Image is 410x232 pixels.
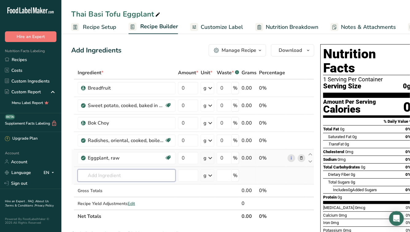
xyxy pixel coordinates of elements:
span: Notes & Attachments [341,23,396,31]
div: BETA [5,114,15,119]
span: Sodium [323,157,337,162]
div: Waste [217,69,239,76]
span: 0mg [339,213,347,218]
a: i [288,154,295,162]
span: 0g [338,195,342,199]
div: Manage Recipe [222,47,256,54]
div: Powered By FoodLabelMaker © 2025 All Rights Reserved [5,217,56,225]
div: 0% [259,137,285,144]
a: Notes & Attachments [331,20,396,34]
span: Edit [128,201,135,207]
div: 0.00 [242,187,257,194]
span: Unit [201,69,212,76]
a: Terms & Conditions . [5,203,35,208]
span: Recipe Builder [140,22,178,31]
a: Hire an Expert . [5,199,27,203]
div: Custom Report [5,89,41,95]
span: 0g [340,127,344,131]
div: 0.00 [242,102,257,109]
span: Download [279,47,302,54]
span: 0g [361,165,365,169]
span: Percentage [259,69,285,76]
a: Recipe Builder [129,20,178,34]
a: Privacy Policy [35,203,54,208]
div: 0.00 [242,119,257,127]
span: Iron [323,220,330,225]
a: Language [5,167,31,178]
div: Eggplant, raw [88,154,164,162]
span: Saturated Fat [328,134,351,139]
div: Breadfruit [88,84,164,92]
div: 0.00 [242,154,257,162]
span: Dietary Fiber [328,172,350,177]
th: 0% [258,210,286,222]
a: FAQ . [28,199,35,203]
div: Add Ingredients [71,45,122,56]
a: Recipe Setup [71,20,116,34]
a: Customize Label [190,20,243,34]
div: Sweet potato, cooked, baked in skin, flesh, without salt [88,102,164,109]
span: Fat [328,142,344,146]
div: g [203,84,207,92]
div: Gross Totals [78,188,176,194]
div: 0.00 [242,84,257,92]
span: 0mcg [355,205,365,210]
span: 0g [351,180,355,184]
div: Radishes, oriental, cooked, boiled, drained, without salt [88,137,164,144]
div: 0% [259,119,285,127]
th: 0.00 [240,210,258,222]
div: 0% [259,187,285,194]
span: 0mg [338,157,346,162]
span: Recipe Setup [83,23,116,31]
a: Nutrition Breakdown [255,20,318,34]
span: Amount [178,69,198,76]
span: Total Fat [323,127,339,131]
div: g [203,154,207,162]
div: Bok Choy [88,119,164,127]
button: Download [271,44,314,56]
span: 0g [348,188,352,192]
div: 0% [259,154,285,162]
span: Protein [323,195,337,199]
span: Customize Label [201,23,243,31]
span: 0mg [345,149,353,154]
span: 0g [352,134,357,139]
span: Cholesterol [323,149,344,154]
span: Calcium [323,213,338,218]
span: [MEDICAL_DATA] [323,205,354,210]
span: Nutrition Breakdown [266,23,318,31]
div: g [203,172,207,179]
button: Hire an Expert [5,31,56,42]
div: Amount Per Serving [323,99,376,105]
div: Thai Basi Tofu Eggplant [71,9,161,20]
a: About Us . [5,199,49,208]
span: Serving Size [323,83,361,90]
div: g [203,102,207,109]
div: EN [44,169,56,176]
span: Includes Added Sugars [333,188,377,192]
div: g [203,119,207,127]
span: 0mg [331,220,339,225]
div: Recipe Yield Adjustments [78,200,176,207]
span: Ingredient [78,69,103,76]
span: Grams [242,69,257,76]
div: Calories [323,105,376,114]
span: 0g [345,142,349,146]
div: g [203,137,207,144]
div: 0% [259,102,285,109]
i: Trans [328,142,338,146]
input: Add Ingredient [78,169,176,182]
div: 0% [259,84,285,92]
div: 0.00 [242,137,257,144]
span: Total Carbohydrates [323,165,360,169]
button: Manage Recipe [209,44,266,56]
div: Upgrade Plan [5,136,37,142]
div: 0 [242,200,257,207]
th: Net Totals [76,210,240,222]
div: Open Intercom Messenger [389,211,404,226]
span: Total Sugars [328,180,350,184]
span: 0g [351,172,355,177]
